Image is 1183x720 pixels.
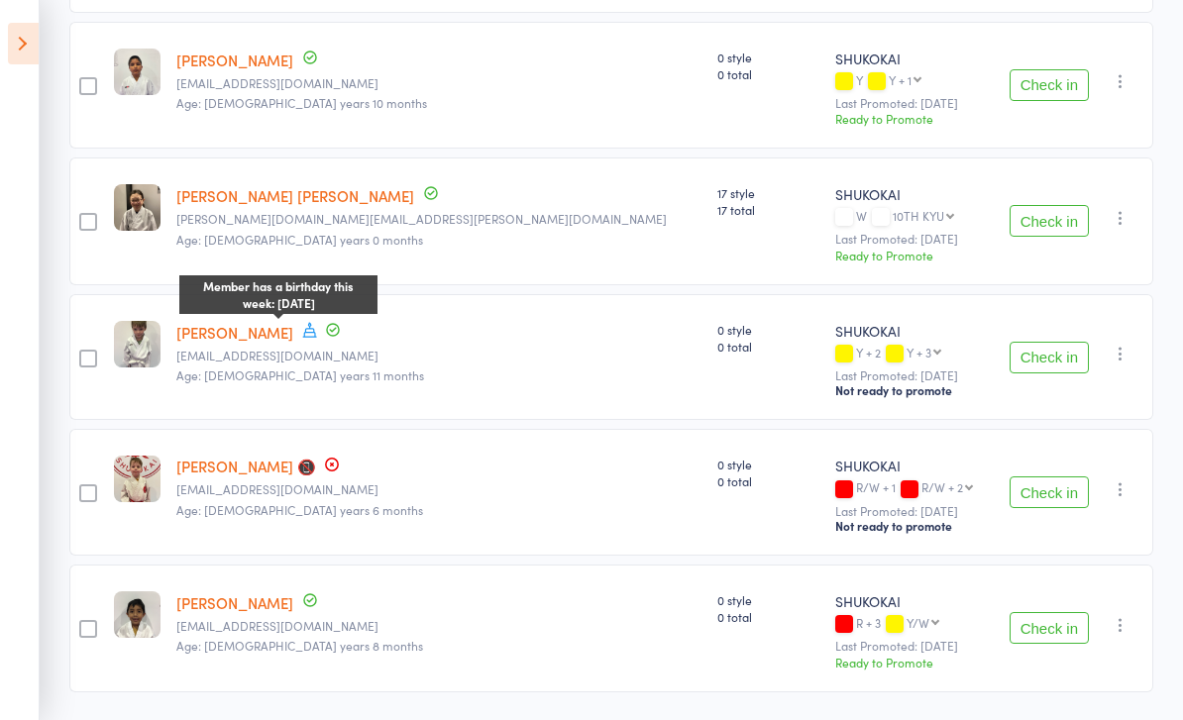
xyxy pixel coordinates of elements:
[176,212,700,226] small: Fernanda.kim@icloud.com
[717,591,819,608] span: 0 style
[114,49,161,95] img: image1728978932.png
[893,209,944,222] div: 10TH KYU
[907,346,931,359] div: Y + 3
[835,616,983,633] div: R + 3
[1010,69,1089,101] button: Check in
[1010,612,1089,644] button: Check in
[717,49,819,65] span: 0 style
[835,382,983,398] div: Not ready to promote
[179,275,377,315] div: Member has a birthday this week: [DATE]
[114,321,161,367] img: image1676874813.png
[717,184,819,201] span: 17 style
[1010,205,1089,237] button: Check in
[835,518,983,534] div: Not ready to promote
[717,456,819,472] span: 0 style
[835,110,983,127] div: Ready to Promote
[907,616,929,629] div: Y/W
[176,185,414,206] a: [PERSON_NAME] [PERSON_NAME]
[176,637,423,654] span: Age: [DEMOGRAPHIC_DATA] years 8 months
[835,346,983,362] div: Y + 2
[176,349,700,362] small: roslyngroves@gmail.com
[889,73,912,86] div: Y + 1
[835,504,983,518] small: Last Promoted: [DATE]
[176,592,293,613] a: [PERSON_NAME]
[1010,476,1089,508] button: Check in
[717,65,819,82] span: 0 total
[835,73,983,90] div: Y
[835,591,983,611] div: SHUKOKAI
[114,456,161,502] img: image1756455325.png
[835,654,983,670] div: Ready to Promote
[835,184,983,204] div: SHUKOKAI
[921,480,963,493] div: R/W + 2
[176,366,424,383] span: Age: [DEMOGRAPHIC_DATA] years 11 months
[717,472,819,489] span: 0 total
[176,76,700,90] small: geetabha@gmail.com
[717,338,819,355] span: 0 total
[176,501,423,518] span: Age: [DEMOGRAPHIC_DATA] years 6 months
[835,209,983,226] div: W
[835,247,983,263] div: Ready to Promote
[717,321,819,338] span: 0 style
[835,321,983,341] div: SHUKOKAI
[835,49,983,68] div: SHUKOKAI
[1010,342,1089,373] button: Check in
[176,94,427,111] span: Age: [DEMOGRAPHIC_DATA] years 10 months
[176,482,700,496] small: tsmyth@smythaudio.com
[835,232,983,246] small: Last Promoted: [DATE]
[176,231,423,248] span: Age: [DEMOGRAPHIC_DATA] years 0 months
[717,608,819,625] span: 0 total
[835,456,983,475] div: SHUKOKAI
[176,50,293,70] a: [PERSON_NAME]
[835,368,983,382] small: Last Promoted: [DATE]
[835,480,983,497] div: R/W + 1
[835,96,983,110] small: Last Promoted: [DATE]
[176,456,316,476] a: [PERSON_NAME] 📵
[176,322,293,343] a: [PERSON_NAME]
[114,591,161,638] img: image1685693196.png
[114,184,161,231] img: image1752050053.png
[176,619,700,633] small: ptanwar83@gmail.com
[717,201,819,218] span: 17 total
[835,639,983,653] small: Last Promoted: [DATE]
